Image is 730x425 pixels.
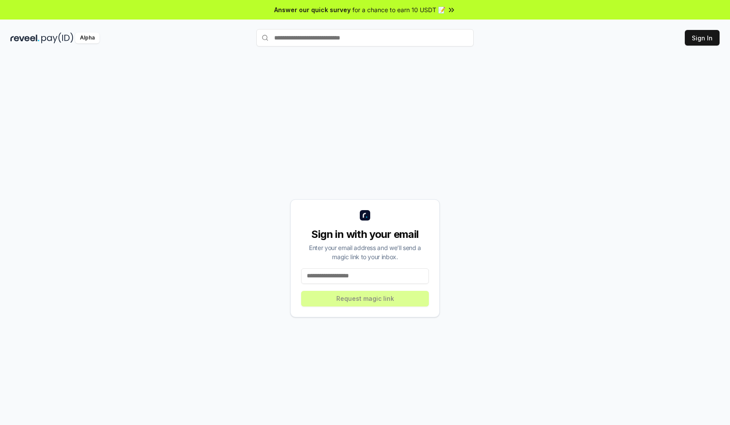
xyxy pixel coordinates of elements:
[360,210,370,221] img: logo_small
[274,5,351,14] span: Answer our quick survey
[75,33,100,43] div: Alpha
[685,30,720,46] button: Sign In
[10,33,40,43] img: reveel_dark
[41,33,73,43] img: pay_id
[352,5,445,14] span: for a chance to earn 10 USDT 📝
[301,243,429,261] div: Enter your email address and we’ll send a magic link to your inbox.
[301,227,429,241] div: Sign in with your email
